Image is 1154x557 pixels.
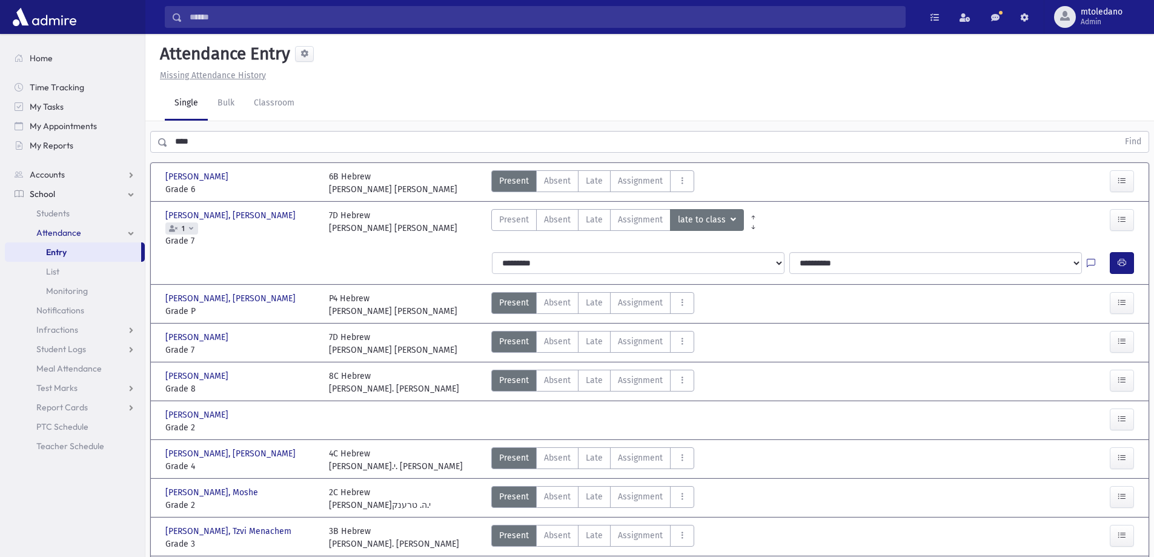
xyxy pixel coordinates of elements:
span: Late [586,175,603,187]
span: Absent [544,296,571,309]
span: Grade 4 [165,460,317,473]
span: Grade 2 [165,499,317,512]
button: late to class [670,209,744,231]
span: My Reports [30,140,73,151]
span: [PERSON_NAME], Moshe [165,486,260,499]
span: [PERSON_NAME], [PERSON_NAME] [165,447,298,460]
div: AttTypes [491,209,744,247]
div: AttTypes [491,486,694,512]
div: 2C Hebrew [PERSON_NAME]י.ה. טרענק [329,486,431,512]
span: Notifications [36,305,84,316]
span: Test Marks [36,382,78,393]
a: Test Marks [5,378,145,398]
span: [PERSON_NAME], [PERSON_NAME] [165,209,298,222]
span: Present [499,452,529,464]
div: 7D Hebrew [PERSON_NAME] [PERSON_NAME] [329,331,457,356]
div: P4 Hebrew [PERSON_NAME] [PERSON_NAME] [329,292,457,318]
div: 8C Hebrew [PERSON_NAME]. [PERSON_NAME] [329,370,459,395]
span: Grade 8 [165,382,317,395]
span: Monitoring [46,285,88,296]
a: Time Tracking [5,78,145,97]
div: AttTypes [491,447,694,473]
span: Assignment [618,175,663,187]
span: Attendance [36,227,81,238]
a: Home [5,48,145,68]
span: Absent [544,175,571,187]
span: Present [499,374,529,387]
div: AttTypes [491,525,694,550]
span: Late [586,452,603,464]
div: 4C Hebrew [PERSON_NAME].י. [PERSON_NAME] [329,447,463,473]
span: Present [499,213,529,226]
span: Grade 7 [165,344,317,356]
span: List [46,266,59,277]
div: 3B Hebrew [PERSON_NAME]. [PERSON_NAME] [329,525,459,550]
a: Notifications [5,301,145,320]
span: Absent [544,529,571,542]
span: Late [586,296,603,309]
a: Student Logs [5,339,145,359]
a: Students [5,204,145,223]
input: Search [182,6,905,28]
span: Meal Attendance [36,363,102,374]
span: Report Cards [36,402,88,413]
span: Absent [544,452,571,464]
span: PTC Schedule [36,421,88,432]
span: Present [499,296,529,309]
span: Present [499,175,529,187]
a: Infractions [5,320,145,339]
span: Present [499,335,529,348]
span: Present [499,529,529,542]
span: Infractions [36,324,78,335]
span: Absent [544,213,571,226]
button: Find [1118,132,1149,152]
div: 6B Hebrew [PERSON_NAME] [PERSON_NAME] [329,170,457,196]
span: Home [30,53,53,64]
a: Missing Attendance History [155,70,266,81]
a: Bulk [208,87,244,121]
span: Entry [46,247,67,258]
span: School [30,188,55,199]
span: late to class [678,213,728,227]
span: Late [586,529,603,542]
span: Accounts [30,169,65,180]
span: Grade 2 [165,421,317,434]
a: School [5,184,145,204]
u: Missing Attendance History [160,70,266,81]
span: Assignment [618,296,663,309]
a: My Tasks [5,97,145,116]
span: Grade P [165,305,317,318]
a: Meal Attendance [5,359,145,378]
a: My Appointments [5,116,145,136]
span: Teacher Schedule [36,441,104,452]
span: Assignment [618,452,663,464]
a: My Reports [5,136,145,155]
span: Assignment [618,374,663,387]
span: [PERSON_NAME] [165,370,231,382]
img: AdmirePro [10,5,79,29]
span: Assignment [618,213,663,226]
div: 7D Hebrew [PERSON_NAME] [PERSON_NAME] [329,209,457,247]
span: Admin [1081,17,1122,27]
span: Late [586,374,603,387]
a: Entry [5,242,141,262]
span: Grade 7 [165,235,317,247]
div: AttTypes [491,170,694,196]
span: My Appointments [30,121,97,132]
span: 1 [179,225,187,233]
a: Report Cards [5,398,145,417]
a: Single [165,87,208,121]
div: AttTypes [491,292,694,318]
span: Student Logs [36,344,86,355]
span: Grade 6 [165,183,317,196]
a: Teacher Schedule [5,436,145,456]
span: Late [586,213,603,226]
a: Classroom [244,87,304,121]
span: Assignment [618,490,663,503]
span: [PERSON_NAME], [PERSON_NAME] [165,292,298,305]
a: Monitoring [5,281,145,301]
a: Attendance [5,223,145,242]
a: PTC Schedule [5,417,145,436]
span: Grade 3 [165,538,317,550]
span: mtoledano [1081,7,1122,17]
